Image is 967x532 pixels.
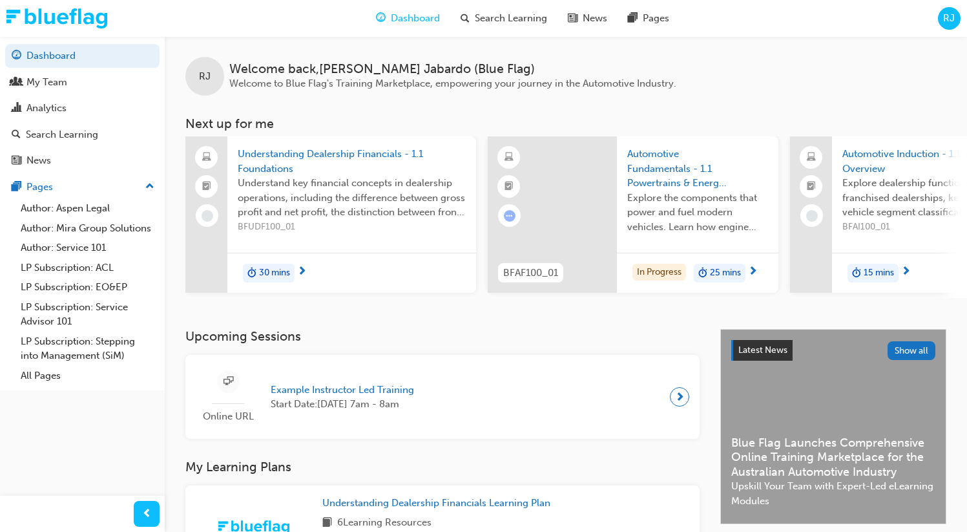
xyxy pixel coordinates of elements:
[888,341,936,360] button: Show all
[322,497,550,509] span: Understanding Dealership Financials Learning Plan
[475,11,547,26] span: Search Learning
[698,265,707,282] span: duration-icon
[5,70,160,94] a: My Team
[322,515,332,531] span: book-icon
[16,258,160,278] a: LP Subscription: ACL
[259,266,290,281] span: 30 mins
[229,62,676,77] span: Welcome back , [PERSON_NAME] Jabardo (Blue Flag)
[504,149,514,166] span: learningResourceType_ELEARNING-icon
[26,153,51,168] div: News
[16,198,160,218] a: Author: Aspen Legal
[12,155,21,167] span: news-icon
[806,210,818,222] span: learningRecordVerb_NONE-icon
[16,277,160,297] a: LP Subscription: EO&EP
[185,136,476,293] a: Understanding Dealership Financials - 1.1 FoundationsUnderstand key financial concepts in dealers...
[731,340,935,361] a: Latest NewsShow all
[628,10,638,27] span: pages-icon
[16,238,160,258] a: Author: Service 101
[6,8,107,28] img: Trak
[224,374,233,390] span: sessionType_ONLINE_URL-icon
[185,460,700,474] h3: My Learning Plans
[238,220,466,235] span: BFUDF100_01
[12,103,21,114] span: chart-icon
[807,178,816,195] span: booktick-icon
[229,78,676,89] span: Welcome to Blue Flag's Training Marketplace, empowering your journey in the Automotive Industry.
[5,44,160,68] a: Dashboard
[864,266,894,281] span: 15 mins
[901,266,911,278] span: next-icon
[488,136,778,293] a: BFAF100_01Automotive Fundamentals - 1.1 Powertrains & Energy SystemsExplore the components that p...
[461,10,470,27] span: search-icon
[196,409,260,424] span: Online URL
[337,515,432,531] span: 6 Learning Resources
[504,178,514,195] span: booktick-icon
[238,176,466,220] span: Understand key financial concepts in dealership operations, including the difference between gros...
[568,10,577,27] span: news-icon
[16,297,160,332] a: LP Subscription: Service Advisor 101
[391,11,440,26] span: Dashboard
[618,5,680,32] a: pages-iconPages
[16,366,160,386] a: All Pages
[12,129,21,141] span: search-icon
[12,182,21,193] span: pages-icon
[5,149,160,173] a: News
[366,5,450,32] a: guage-iconDashboard
[26,75,67,90] div: My Team
[675,388,685,406] span: next-icon
[199,69,211,84] span: RJ
[376,10,386,27] span: guage-icon
[627,191,768,235] span: Explore the components that power and fuel modern vehicles. Learn how engine construction, altern...
[503,266,558,281] span: BFAF100_01
[710,266,741,281] span: 25 mins
[202,210,213,222] span: learningRecordVerb_NONE-icon
[807,149,816,166] span: laptop-icon
[731,479,935,508] span: Upskill Your Team with Expert-Led eLearning Modules
[247,265,256,282] span: duration-icon
[202,178,211,195] span: booktick-icon
[26,180,53,195] div: Pages
[26,127,98,142] div: Search Learning
[238,147,466,176] span: Understanding Dealership Financials - 1.1 Foundations
[583,11,607,26] span: News
[943,11,955,26] span: RJ
[202,149,211,166] span: laptop-icon
[322,496,556,511] a: Understanding Dealership Financials Learning Plan
[16,218,160,239] a: Author: Mira Group Solutions
[12,50,21,62] span: guage-icon
[720,329,946,524] a: Latest NewsShow allBlue Flag Launches Comprehensive Online Training Marketplace for the Australia...
[557,5,618,32] a: news-iconNews
[5,96,160,120] a: Analytics
[5,175,160,199] button: Pages
[632,264,686,281] div: In Progress
[627,147,768,191] span: Automotive Fundamentals - 1.1 Powertrains & Energy Systems
[5,123,160,147] a: Search Learning
[196,365,689,429] a: Online URLExample Instructor Led TrainingStart Date:[DATE] 7am - 8am
[5,41,160,175] button: DashboardMy TeamAnalyticsSearch LearningNews
[165,116,967,131] h3: Next up for me
[16,332,160,366] a: LP Subscription: Stepping into Management (SiM)
[12,77,21,89] span: people-icon
[145,178,154,195] span: up-icon
[731,436,935,480] span: Blue Flag Launches Comprehensive Online Training Marketplace for the Australian Automotive Industry
[504,210,515,222] span: learningRecordVerb_ATTEMPT-icon
[271,397,414,412] span: Start Date: [DATE] 7am - 8am
[297,266,307,278] span: next-icon
[271,383,414,398] span: Example Instructor Led Training
[450,5,557,32] a: search-iconSearch Learning
[26,101,67,116] div: Analytics
[185,329,700,344] h3: Upcoming Sessions
[738,345,787,356] span: Latest News
[142,506,152,522] span: prev-icon
[748,266,758,278] span: next-icon
[643,11,669,26] span: Pages
[938,7,961,30] button: RJ
[852,265,861,282] span: duration-icon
